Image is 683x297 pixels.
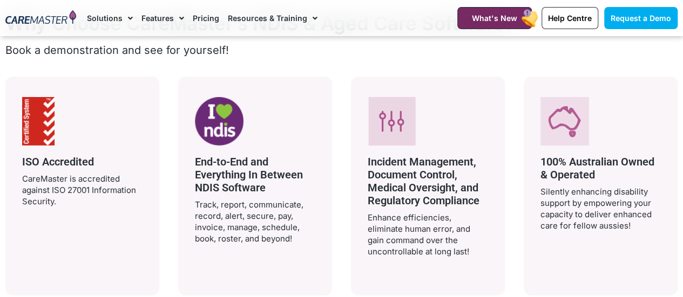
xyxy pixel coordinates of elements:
[5,44,229,57] span: Book a demonstration and see for yourself!
[457,7,532,29] a: What's New
[22,173,143,207] p: CareMaster is accredited against ISO 27001 Information Security.
[5,10,76,26] img: CareMaster Logo
[368,155,479,207] span: Incident Management, Document Control, Medical Oversight, and Regulatory Compliance
[472,13,517,23] span: What's New
[22,155,94,168] span: ISO Accredited
[195,199,315,244] p: Track, report, communicate, record, alert, secure, pay, invoice, manage, schedule, book, roster, ...
[542,7,598,29] a: Help Centre
[548,13,592,23] span: Help Centre
[540,155,654,181] span: 100% Australian Owned & Operated
[611,13,671,23] span: Request a Demo
[540,186,661,231] p: Silently enhancing disability support by empowering your capacity to deliver enhanced care for fe...
[368,212,488,257] p: Enhance efficiencies, eliminate human error, and gain command over the uncontrollable at long last!
[195,155,303,194] span: End-to-End and Everything In Between NDIS Software
[604,7,678,29] a: Request a Demo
